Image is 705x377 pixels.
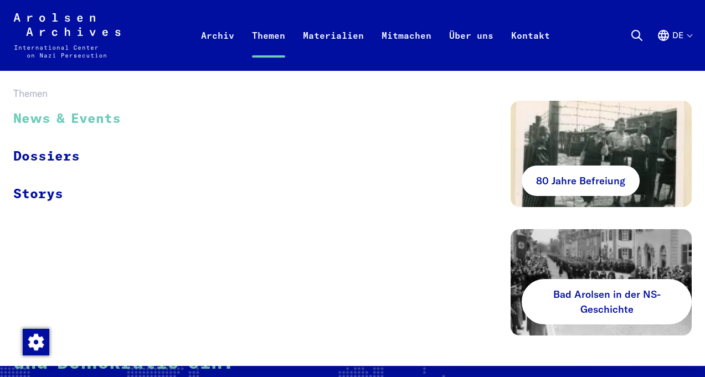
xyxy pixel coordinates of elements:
[192,13,559,58] nav: Primär
[13,101,135,335] ul: Themen
[373,27,440,71] a: Mitmachen
[192,27,243,71] a: Archiv
[536,173,625,188] span: 80 Jahre Befreiung
[536,287,677,317] span: Bad Arolsen in der NS-Geschichte
[522,279,692,324] a: Bad Arolsen in der NS-Geschichte
[657,29,692,69] button: Deutsch, Sprachauswahl
[13,138,135,175] a: Dossiers
[294,27,373,71] a: Materialien
[502,27,559,71] a: Kontakt
[13,101,135,138] a: News & Events
[522,166,640,196] a: 80 Jahre Befreiung
[440,27,502,71] a: Über uns
[23,329,49,355] img: Zustimmung ändern
[243,27,294,71] a: Themen
[13,175,135,213] a: Storys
